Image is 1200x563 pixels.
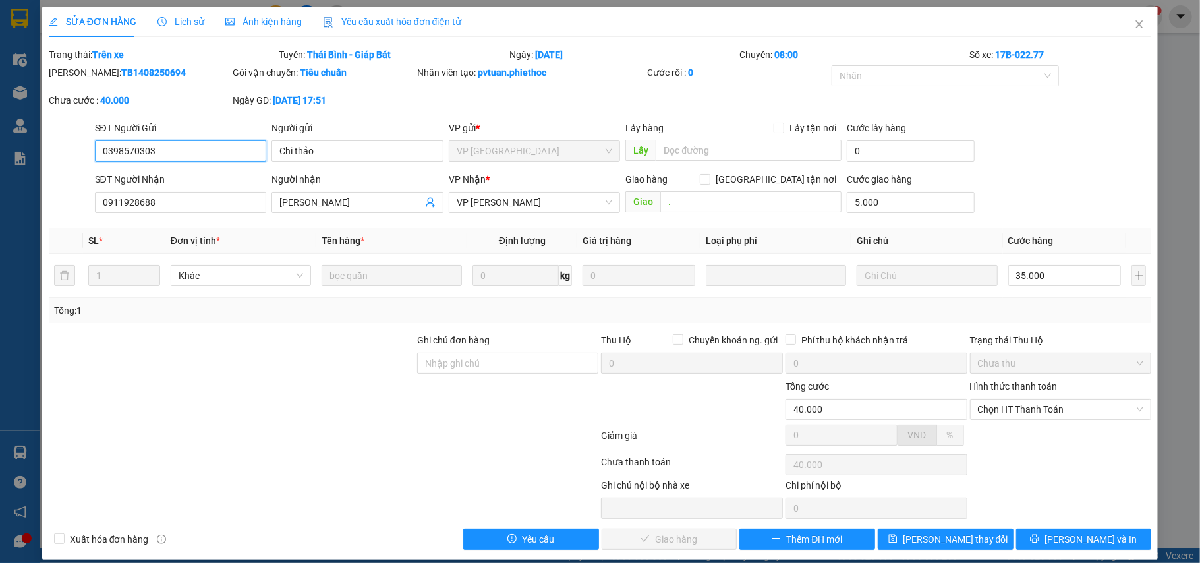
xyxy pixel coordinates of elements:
[688,67,693,78] b: 0
[417,65,644,80] div: Nhân viên tạo:
[225,16,302,27] span: Ảnh kiện hàng
[970,333,1152,347] div: Trạng thái Thu Hộ
[970,381,1058,392] label: Hình thức thanh toán
[273,95,326,105] b: [DATE] 17:51
[1131,265,1146,286] button: plus
[996,49,1044,60] b: 17B-022.77
[47,47,277,62] div: Trạng thái:
[656,140,842,161] input: Dọc đường
[1016,529,1152,550] button: printer[PERSON_NAME] và In
[449,121,621,135] div: VP gửi
[857,265,997,286] input: Ghi Chú
[583,265,695,286] input: 0
[625,174,668,185] span: Giao hàng
[478,67,546,78] b: pvtuan.phiethoc
[507,534,517,545] span: exclamation-circle
[457,141,613,161] span: VP Thái Bình
[847,123,906,133] label: Cước lấy hàng
[602,529,737,550] button: checkGiao hàng
[535,49,563,60] b: [DATE]
[625,140,656,161] span: Lấy
[233,93,414,107] div: Ngày GD:
[323,16,462,27] span: Yêu cầu xuất hóa đơn điện tử
[1030,534,1039,545] span: printer
[233,65,414,80] div: Gói vận chuyển:
[95,121,267,135] div: SĐT Người Gửi
[225,17,235,26] span: picture
[157,535,166,544] span: info-circle
[49,16,136,27] span: SỬA ĐƠN HÀNG
[522,532,554,547] span: Yêu cầu
[95,172,267,187] div: SĐT Người Nhận
[54,303,464,318] div: Tổng: 1
[738,47,968,62] div: Chuyến:
[786,478,967,498] div: Chi phí nội bộ
[65,532,154,547] span: Xuất hóa đơn hàng
[179,266,303,285] span: Khác
[449,174,486,185] span: VP Nhận
[772,534,781,545] span: plus
[601,335,631,345] span: Thu Hộ
[978,400,1144,419] span: Chọn HT Thanh Toán
[463,529,599,550] button: exclamation-circleYêu cầu
[1121,7,1158,44] button: Close
[499,235,546,246] span: Định lượng
[851,228,1002,254] th: Ghi chú
[271,121,443,135] div: Người gửi
[271,172,443,187] div: Người nhận
[660,191,842,212] input: Dọc đường
[625,123,664,133] span: Lấy hàng
[847,192,974,213] input: Cước giao hàng
[323,17,333,28] img: icon
[1008,235,1054,246] span: Cước hàng
[417,353,599,374] input: Ghi chú đơn hàng
[92,49,124,60] b: Trên xe
[49,17,58,26] span: edit
[774,49,798,60] b: 08:00
[786,381,829,392] span: Tổng cước
[300,67,347,78] b: Tiêu chuẩn
[508,47,738,62] div: Ngày:
[847,140,974,162] input: Cước lấy hàng
[903,532,1008,547] span: [PERSON_NAME] thay đổi
[600,429,784,452] div: Giảm giá
[277,47,507,62] div: Tuyến:
[121,67,186,78] b: TB1408250694
[425,197,436,208] span: user-add
[457,193,613,212] span: VP Trần Khát Chân
[878,529,1014,550] button: save[PERSON_NAME] thay đổi
[796,333,913,347] span: Phí thu hộ khách nhận trả
[307,49,391,60] b: Thái Bình - Giáp Bát
[683,333,783,347] span: Chuyển khoản ng. gửi
[49,65,231,80] div: [PERSON_NAME]:
[417,335,490,345] label: Ghi chú đơn hàng
[49,93,231,107] div: Chưa cước :
[601,478,783,498] div: Ghi chú nội bộ nhà xe
[969,47,1153,62] div: Số xe:
[784,121,842,135] span: Lấy tận nơi
[171,235,220,246] span: Đơn vị tính
[100,95,129,105] b: 40.000
[847,174,912,185] label: Cước giao hàng
[1044,532,1137,547] span: [PERSON_NAME] và In
[322,235,364,246] span: Tên hàng
[625,191,660,212] span: Giao
[700,228,851,254] th: Loại phụ phí
[947,430,954,440] span: %
[908,430,927,440] span: VND
[888,534,898,545] span: save
[600,455,784,478] div: Chưa thanh toán
[1134,19,1145,30] span: close
[583,235,631,246] span: Giá trị hàng
[710,172,842,187] span: [GEOGRAPHIC_DATA] tận nơi
[739,529,875,550] button: plusThêm ĐH mới
[978,353,1144,373] span: Chưa thu
[88,235,99,246] span: SL
[157,17,167,26] span: clock-circle
[322,265,462,286] input: VD: Bàn, Ghế
[559,265,572,286] span: kg
[54,265,75,286] button: delete
[786,532,842,547] span: Thêm ĐH mới
[157,16,204,27] span: Lịch sử
[647,65,829,80] div: Cước rồi :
